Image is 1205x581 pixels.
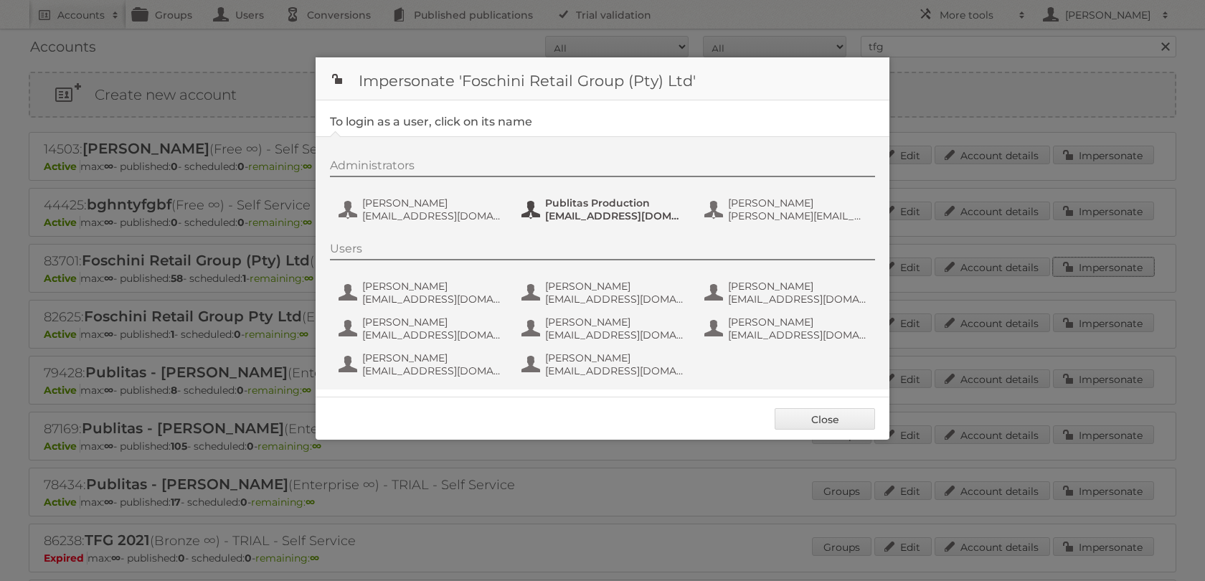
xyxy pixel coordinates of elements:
span: [PERSON_NAME] [728,197,867,209]
span: [EMAIL_ADDRESS][DOMAIN_NAME] [545,364,684,377]
button: [PERSON_NAME] [PERSON_NAME][EMAIL_ADDRESS][DOMAIN_NAME] [703,195,871,224]
a: Close [775,408,875,430]
span: [EMAIL_ADDRESS][DOMAIN_NAME] [362,364,501,377]
span: [EMAIL_ADDRESS][DOMAIN_NAME] [545,293,684,306]
span: [PERSON_NAME] [362,197,501,209]
span: [PERSON_NAME] [545,280,684,293]
span: [PERSON_NAME] [362,351,501,364]
span: [PERSON_NAME] [545,351,684,364]
span: [EMAIL_ADDRESS][DOMAIN_NAME] [728,293,867,306]
span: [PERSON_NAME][EMAIL_ADDRESS][DOMAIN_NAME] [728,209,867,222]
span: [PERSON_NAME] [545,316,684,329]
button: [PERSON_NAME] [EMAIL_ADDRESS][DOMAIN_NAME] [520,350,689,379]
h1: Impersonate 'Foschini Retail Group (Pty) Ltd' [316,57,889,100]
span: [EMAIL_ADDRESS][DOMAIN_NAME] [362,293,501,306]
button: [PERSON_NAME] [EMAIL_ADDRESS][DOMAIN_NAME] [703,278,871,307]
div: Administrators [330,159,875,177]
span: [EMAIL_ADDRESS][DOMAIN_NAME] [362,209,501,222]
span: [EMAIL_ADDRESS][DOMAIN_NAME] [362,329,501,341]
button: [PERSON_NAME] [EMAIL_ADDRESS][DOMAIN_NAME] [337,350,506,379]
span: [EMAIL_ADDRESS][DOMAIN_NAME] [728,329,867,341]
button: [PERSON_NAME] [EMAIL_ADDRESS][DOMAIN_NAME] [703,314,871,343]
button: [PERSON_NAME] [EMAIL_ADDRESS][DOMAIN_NAME] [337,278,506,307]
span: [PERSON_NAME] [362,316,501,329]
button: [PERSON_NAME] [EMAIL_ADDRESS][DOMAIN_NAME] [520,314,689,343]
span: [PERSON_NAME] [728,280,867,293]
span: [PERSON_NAME] [728,316,867,329]
button: Publitas Production [EMAIL_ADDRESS][DOMAIN_NAME] [520,195,689,224]
span: Publitas Production [545,197,684,209]
span: [EMAIL_ADDRESS][DOMAIN_NAME] [545,329,684,341]
span: [EMAIL_ADDRESS][DOMAIN_NAME] [545,209,684,222]
div: Users [330,242,875,260]
span: [PERSON_NAME] [362,280,501,293]
button: [PERSON_NAME] [EMAIL_ADDRESS][DOMAIN_NAME] [520,278,689,307]
button: [PERSON_NAME] [EMAIL_ADDRESS][DOMAIN_NAME] [337,195,506,224]
legend: To login as a user, click on its name [330,115,532,128]
button: [PERSON_NAME] [EMAIL_ADDRESS][DOMAIN_NAME] [337,314,506,343]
